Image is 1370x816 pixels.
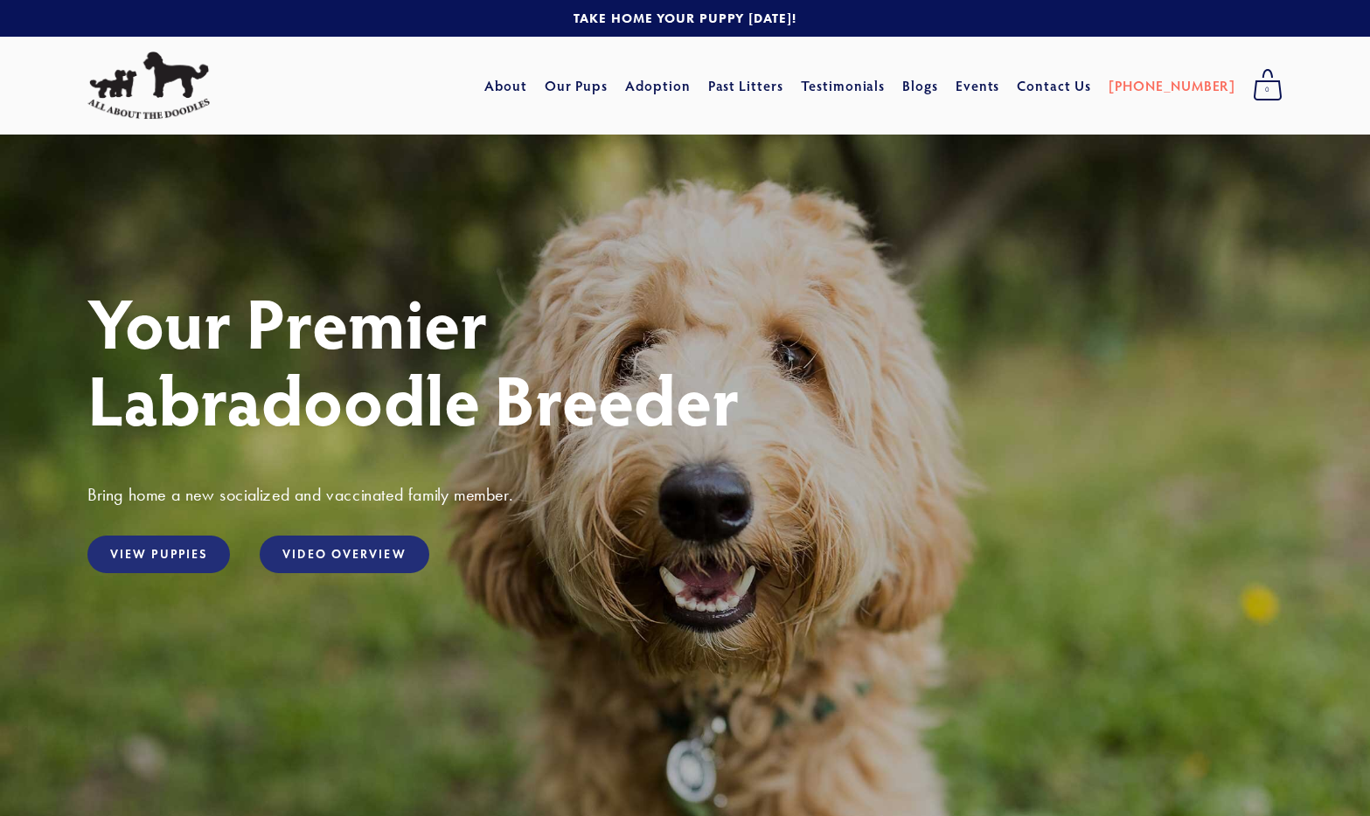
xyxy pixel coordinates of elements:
img: All About The Doodles [87,52,210,120]
a: Testimonials [801,70,886,101]
a: 0 items in cart [1244,64,1291,107]
a: Adoption [625,70,691,101]
a: Past Litters [708,76,784,94]
a: Blogs [902,70,938,101]
h3: Bring home a new socialized and vaccinated family member. [87,483,1283,506]
a: About [484,70,527,101]
a: Contact Us [1017,70,1091,101]
h1: Your Premier Labradoodle Breeder [87,283,1283,437]
a: [PHONE_NUMBER] [1109,70,1235,101]
a: Events [956,70,1000,101]
a: View Puppies [87,536,230,573]
a: Our Pups [545,70,609,101]
a: Video Overview [260,536,428,573]
span: 0 [1253,79,1283,101]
